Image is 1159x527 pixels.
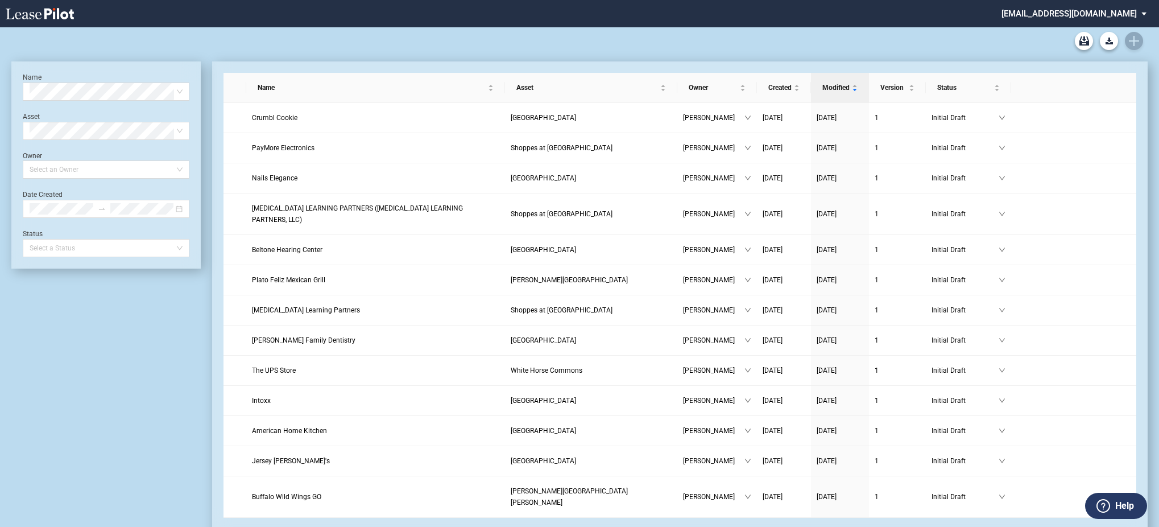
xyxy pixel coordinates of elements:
[875,491,920,503] a: 1
[875,144,879,152] span: 1
[757,73,811,103] th: Created
[763,244,805,256] a: [DATE]
[252,395,499,406] a: Intoxx
[677,73,757,103] th: Owner
[999,458,1005,464] span: down
[937,82,992,93] span: Status
[999,307,1005,314] span: down
[511,210,612,218] span: Shoppes at Garner
[252,142,499,154] a: PayMore Electronics
[683,365,744,376] span: [PERSON_NAME]
[932,142,999,154] span: Initial Draft
[875,276,879,284] span: 1
[511,112,672,123] a: [GEOGRAPHIC_DATA]
[252,397,271,405] span: Intoxx
[932,491,999,503] span: Initial Draft
[683,491,744,503] span: [PERSON_NAME]
[932,395,999,406] span: Initial Draft
[683,274,744,286] span: [PERSON_NAME]
[511,487,628,507] span: Shippen Towne Centre
[763,174,783,182] span: [DATE]
[932,208,999,220] span: Initial Draft
[511,246,576,254] span: Hillcrest Shopping Center
[763,367,783,374] span: [DATE]
[875,493,879,501] span: 1
[511,144,612,152] span: Shoppes at Woodruff
[932,274,999,286] span: Initial Draft
[817,244,863,256] a: [DATE]
[252,244,499,256] a: Beltone Hearing Center
[252,114,297,122] span: Crumbl Cookie
[763,335,805,346] a: [DATE]
[252,427,327,435] span: American Home Kitchen
[763,427,783,435] span: [DATE]
[817,457,837,465] span: [DATE]
[511,335,672,346] a: [GEOGRAPHIC_DATA]
[817,172,863,184] a: [DATE]
[817,425,863,437] a: [DATE]
[683,112,744,123] span: [PERSON_NAME]
[817,493,837,501] span: [DATE]
[1085,493,1147,519] button: Help
[763,112,805,123] a: [DATE]
[744,493,751,500] span: down
[999,493,1005,500] span: down
[817,365,863,376] a: [DATE]
[744,211,751,217] span: down
[875,365,920,376] a: 1
[252,491,499,503] a: Buffalo Wild Wings GO
[511,365,672,376] a: White Horse Commons
[511,485,672,508] a: [PERSON_NAME][GEOGRAPHIC_DATA][PERSON_NAME]
[875,425,920,437] a: 1
[252,203,499,225] a: [MEDICAL_DATA] LEARNING PARTNERS ([MEDICAL_DATA] LEARNING PARTNERS, LLC)
[252,174,297,182] span: Nails Elegance
[252,336,355,344] span: Hairston Family Dentistry
[1115,499,1134,513] label: Help
[932,425,999,437] span: Initial Draft
[999,246,1005,253] span: down
[511,276,628,284] span: Rankin Center
[252,365,499,376] a: The UPS Store
[999,114,1005,121] span: down
[817,276,837,284] span: [DATE]
[511,244,672,256] a: [GEOGRAPHIC_DATA]
[999,367,1005,374] span: down
[744,367,751,374] span: down
[511,274,672,286] a: [PERSON_NAME][GEOGRAPHIC_DATA]
[252,455,499,467] a: Jersey [PERSON_NAME]'s
[817,142,863,154] a: [DATE]
[817,397,837,405] span: [DATE]
[511,114,576,122] span: Towne Centre Village
[744,175,751,182] span: down
[880,82,906,93] span: Version
[999,337,1005,344] span: down
[875,457,879,465] span: 1
[932,244,999,256] span: Initial Draft
[683,455,744,467] span: [PERSON_NAME]
[252,493,321,501] span: Buffalo Wild Wings GO
[817,395,863,406] a: [DATE]
[511,367,582,374] span: White Horse Commons
[511,208,672,220] a: Shoppes at [GEOGRAPHIC_DATA]
[763,276,783,284] span: [DATE]
[744,427,751,434] span: down
[875,395,920,406] a: 1
[689,82,738,93] span: Owner
[98,205,106,213] span: swap-right
[817,246,837,254] span: [DATE]
[817,208,863,220] a: [DATE]
[999,211,1005,217] span: down
[875,367,879,374] span: 1
[516,82,658,93] span: Asset
[763,365,805,376] a: [DATE]
[763,457,783,465] span: [DATE]
[875,114,879,122] span: 1
[246,73,505,103] th: Name
[511,455,672,467] a: [GEOGRAPHIC_DATA]
[932,112,999,123] span: Initial Draft
[763,306,783,314] span: [DATE]
[744,277,751,283] span: down
[875,210,879,218] span: 1
[511,427,576,435] span: Coral Island Shopping Center
[763,208,805,220] a: [DATE]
